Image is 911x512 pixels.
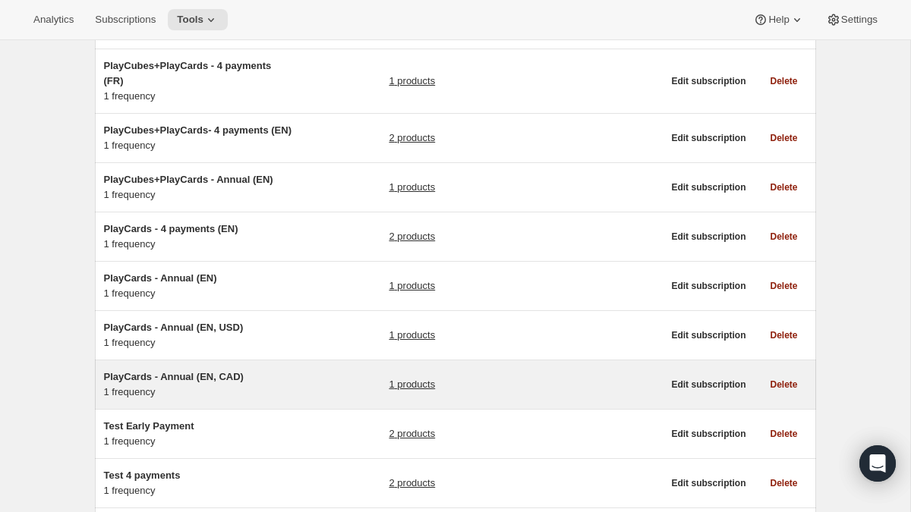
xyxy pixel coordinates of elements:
span: PlayCards - Annual (EN) [104,272,217,284]
span: Help [768,14,789,26]
button: Delete [761,374,806,395]
a: 2 products [389,426,435,441]
button: Edit subscription [662,325,755,346]
span: Subscriptions [95,14,156,26]
div: 1 frequency [104,468,294,498]
span: Delete [770,132,797,144]
span: Edit subscription [671,280,746,292]
button: Delete [761,325,806,346]
button: Delete [761,226,806,247]
a: 1 products [389,74,435,89]
button: Delete [761,177,806,198]
span: Edit subscription [671,75,746,87]
button: Subscriptions [86,9,165,30]
div: 1 frequency [104,123,294,153]
button: Delete [761,275,806,297]
span: Delete [770,280,797,292]
button: Edit subscription [662,374,755,395]
button: Edit subscription [662,275,755,297]
span: Edit subscription [671,181,746,193]
span: PlayCubes+PlayCards - 4 payments (FR) [104,60,272,86]
span: PlayCubes+PlayCards- 4 payments (EN) [104,124,292,136]
div: 1 frequency [104,58,294,104]
span: Edit subscription [671,379,746,391]
span: Delete [770,329,797,341]
span: Edit subscription [671,231,746,243]
span: Tools [177,14,203,26]
a: 1 products [389,377,435,392]
span: Edit subscription [671,428,746,440]
button: Delete [761,127,806,149]
span: Delete [770,477,797,489]
a: 2 products [389,130,435,146]
span: Edit subscription [671,132,746,144]
span: Analytics [33,14,74,26]
button: Settings [817,9,887,30]
span: Edit subscription [671,329,746,341]
button: Edit subscription [662,177,755,198]
span: PlayCubes+PlayCards - Annual (EN) [104,174,273,185]
div: 1 frequency [104,221,294,252]
div: 1 frequency [104,172,294,203]
a: 1 products [389,328,435,343]
span: Delete [770,379,797,391]
button: Edit subscription [662,127,755,149]
button: Edit subscription [662,473,755,494]
span: Delete [770,181,797,193]
span: PlayCards - 4 payments (EN) [104,223,238,234]
button: Edit subscription [662,71,755,92]
div: 1 frequency [104,271,294,301]
span: Test Early Payment [104,420,194,432]
button: Delete [761,71,806,92]
button: Tools [168,9,228,30]
a: 1 products [389,278,435,294]
button: Edit subscription [662,423,755,444]
span: Delete [770,75,797,87]
span: Delete [770,428,797,440]
span: PlayCards - Annual (EN, CAD) [104,371,244,382]
div: 1 frequency [104,320,294,350]
span: Edit subscription [671,477,746,489]
button: Edit subscription [662,226,755,247]
a: 2 products [389,476,435,491]
span: Settings [841,14,878,26]
span: Delete [770,231,797,243]
button: Analytics [24,9,83,30]
a: 1 products [389,180,435,195]
div: 1 frequency [104,369,294,400]
span: PlayCards - Annual (EN, USD) [104,322,244,333]
a: 2 products [389,229,435,244]
div: 1 frequency [104,419,294,449]
button: Delete [761,423,806,444]
div: Open Intercom Messenger [859,445,896,482]
span: Test 4 payments [104,470,181,481]
button: Delete [761,473,806,494]
button: Help [744,9,813,30]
